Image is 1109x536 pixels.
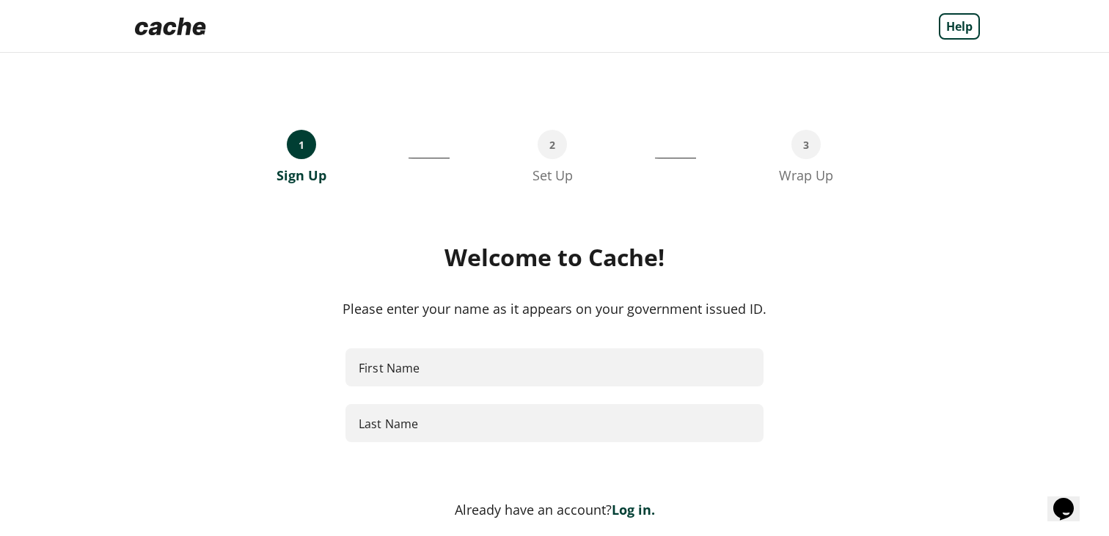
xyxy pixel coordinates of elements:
div: 1 [287,130,316,159]
div: __________________________________ [409,130,450,184]
div: 2 [538,130,567,159]
div: ___________________________________ [655,130,696,184]
div: Wrap Up [779,166,833,184]
div: Sign Up [277,166,326,184]
div: Welcome to Cache! [129,243,980,272]
div: Please enter your name as it appears on your government issued ID. [129,298,980,319]
a: Log in. [612,501,655,518]
a: Help [939,13,980,40]
iframe: chat widget [1047,477,1094,521]
div: 3 [791,130,821,159]
div: Set Up [532,166,573,184]
div: Already have an account? [129,501,980,518]
img: Logo [129,12,212,41]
